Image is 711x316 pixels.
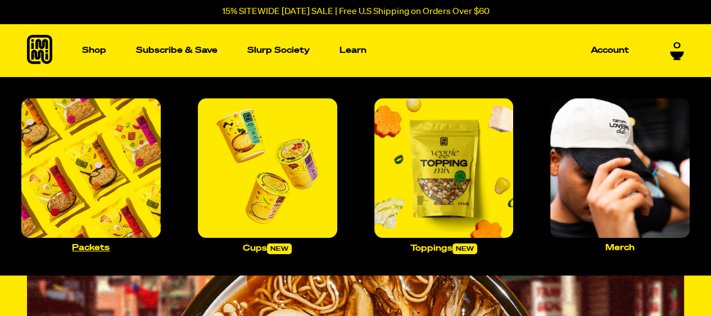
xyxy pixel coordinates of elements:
p: Subscribe & Save [136,46,218,55]
nav: Main navigation [78,24,633,77]
img: Merch_large.jpg [550,98,690,238]
a: 0 [670,41,684,60]
p: Toppings [410,243,477,254]
a: Learn [335,24,371,77]
a: Account [586,42,633,59]
img: Packets_large.jpg [21,98,161,238]
p: Packets [72,243,110,252]
a: Cupsnew [193,94,342,259]
a: Subscribe & Save [132,42,222,59]
a: Shop [78,24,111,77]
p: Account [591,46,629,55]
p: Learn [339,46,366,55]
a: Packets [17,94,165,256]
p: Shop [82,46,106,55]
p: Merch [605,243,635,252]
a: Toppingsnew [370,94,518,259]
p: Cups [243,243,292,254]
img: toppings.png [374,98,514,238]
span: 0 [673,41,681,51]
a: Slurp Society [243,42,314,59]
p: Slurp Society [247,46,310,55]
img: Cups_large.jpg [198,98,337,238]
p: 15% SITEWIDE [DATE] SALE | Free U.S Shipping on Orders Over $60 [222,7,490,17]
span: new [452,243,477,254]
span: new [267,243,292,254]
a: Merch [546,94,694,256]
